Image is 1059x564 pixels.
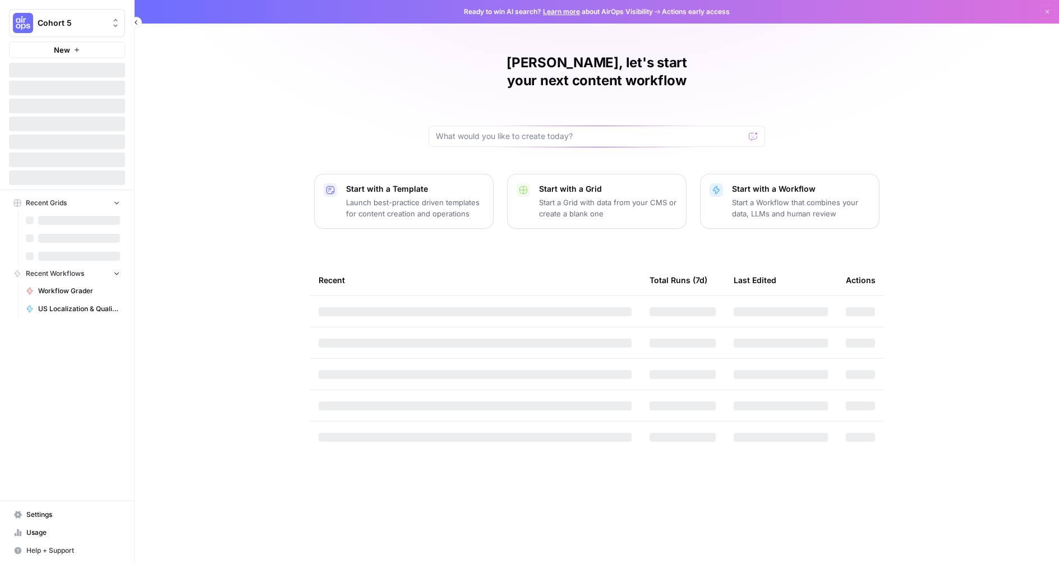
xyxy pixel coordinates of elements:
[21,300,125,318] a: US Localization & Quality Check
[54,44,70,56] span: New
[314,174,494,229] button: Start with a TemplateLaunch best-practice driven templates for content creation and operations
[38,304,120,314] span: US Localization & Quality Check
[464,7,653,17] span: Ready to win AI search? about AirOps Visibility
[38,17,105,29] span: Cohort 5
[650,265,707,295] div: Total Runs (7d)
[9,542,125,560] button: Help + Support
[13,13,33,33] img: Cohort 5 Logo
[9,265,125,282] button: Recent Workflows
[21,282,125,300] a: Workflow Grader
[26,510,120,520] span: Settings
[429,54,765,90] h1: [PERSON_NAME], let's start your next content workflow
[662,7,730,17] span: Actions early access
[26,528,120,538] span: Usage
[539,183,677,195] p: Start with a Grid
[507,174,687,229] button: Start with a GridStart a Grid with data from your CMS or create a blank one
[346,183,484,195] p: Start with a Template
[9,506,125,524] a: Settings
[346,197,484,219] p: Launch best-practice driven templates for content creation and operations
[9,524,125,542] a: Usage
[732,197,870,219] p: Start a Workflow that combines your data, LLMs and human review
[543,7,580,16] a: Learn more
[26,545,120,556] span: Help + Support
[319,265,632,295] div: Recent
[846,265,876,295] div: Actions
[700,174,880,229] button: Start with a WorkflowStart a Workflow that combines your data, LLMs and human review
[26,269,84,279] span: Recent Workflows
[9,41,125,58] button: New
[539,197,677,219] p: Start a Grid with data from your CMS or create a blank one
[436,131,744,142] input: What would you like to create today?
[38,286,120,296] span: Workflow Grader
[26,198,67,208] span: Recent Grids
[9,9,125,37] button: Workspace: Cohort 5
[9,195,125,211] button: Recent Grids
[734,265,776,295] div: Last Edited
[732,183,870,195] p: Start with a Workflow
